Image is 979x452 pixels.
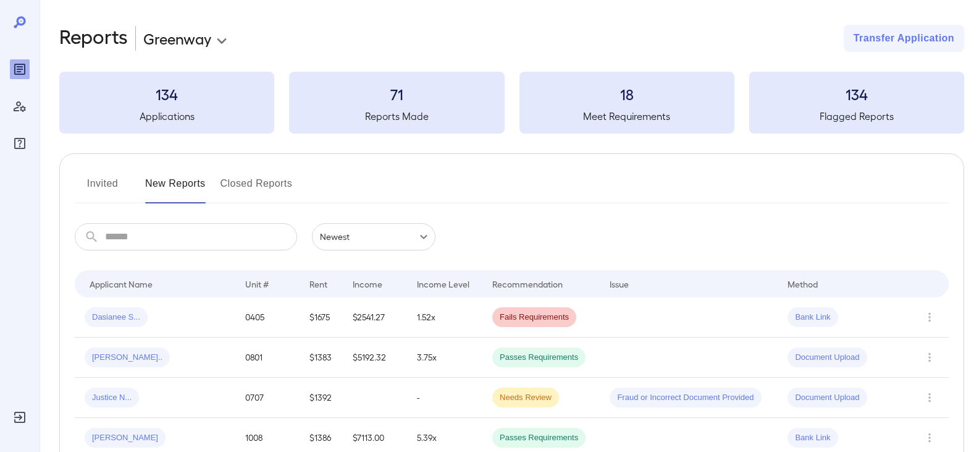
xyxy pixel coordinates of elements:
[417,276,469,291] div: Income Level
[85,312,148,323] span: Dasianee S...
[788,392,867,404] span: Document Upload
[85,352,170,364] span: [PERSON_NAME]..
[10,59,30,79] div: Reports
[85,432,166,444] span: [PERSON_NAME]
[300,297,343,338] td: $1675
[10,407,30,427] div: Log Out
[59,72,964,134] summary: 134Applications71Reports Made18Meet Requirements134Flagged Reports
[492,352,586,364] span: Passes Requirements
[312,223,435,250] div: Newest
[492,392,559,404] span: Needs Review
[10,134,30,153] div: FAQ
[407,338,482,378] td: 3.75x
[235,338,300,378] td: 0801
[235,297,300,338] td: 0405
[289,84,504,104] h3: 71
[492,432,586,444] span: Passes Requirements
[145,174,206,203] button: New Reports
[920,348,939,367] button: Row Actions
[610,392,761,404] span: Fraud or Incorrect Document Provided
[59,25,128,52] h2: Reports
[749,84,964,104] h3: 134
[309,276,329,291] div: Rent
[519,84,734,104] h3: 18
[300,378,343,418] td: $1392
[788,432,838,444] span: Bank Link
[289,109,504,124] h5: Reports Made
[920,388,939,407] button: Row Actions
[245,276,269,291] div: Unit #
[920,307,939,327] button: Row Actions
[75,174,130,203] button: Invited
[59,109,274,124] h5: Applications
[844,25,964,52] button: Transfer Application
[143,28,211,48] p: Greenway
[90,276,153,291] div: Applicant Name
[10,96,30,116] div: Manage Users
[85,392,139,404] span: Justice N...
[492,276,563,291] div: Recommendation
[920,428,939,448] button: Row Actions
[343,338,407,378] td: $5192.32
[749,109,964,124] h5: Flagged Reports
[788,276,818,291] div: Method
[788,312,838,323] span: Bank Link
[300,338,343,378] td: $1383
[492,312,576,323] span: Fails Requirements
[221,174,293,203] button: Closed Reports
[59,84,274,104] h3: 134
[610,276,629,291] div: Issue
[788,352,867,364] span: Document Upload
[353,276,382,291] div: Income
[519,109,734,124] h5: Meet Requirements
[407,378,482,418] td: -
[407,297,482,338] td: 1.52x
[235,378,300,418] td: 0707
[343,297,407,338] td: $2541.27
